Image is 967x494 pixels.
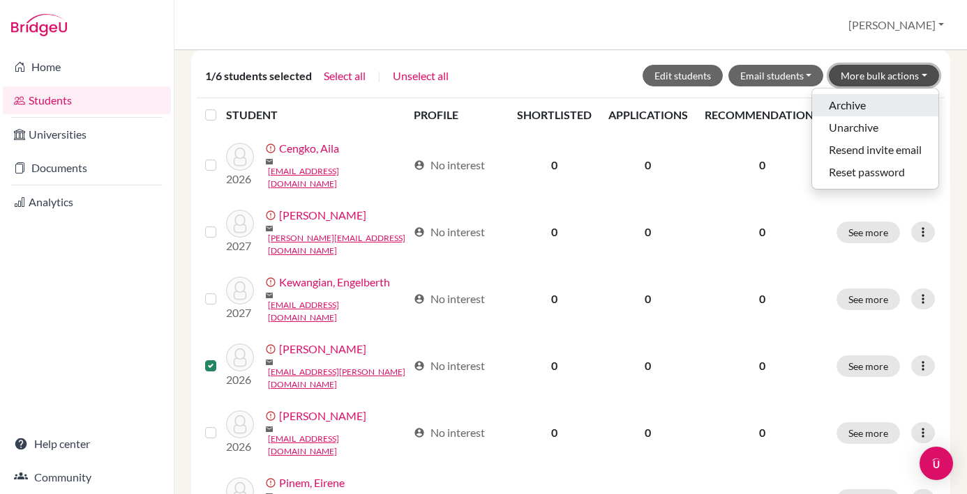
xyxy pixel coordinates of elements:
[837,222,900,243] button: See more
[3,463,171,491] a: Community
[600,199,696,265] td: 0
[812,139,938,161] button: Resend invite email
[265,358,273,366] span: mail
[600,265,696,332] td: 0
[265,477,279,488] span: error_outline
[377,68,381,84] span: |
[812,116,938,139] button: Unarchive
[812,94,938,116] button: Archive
[265,210,279,221] span: error_outline
[3,53,171,81] a: Home
[265,425,273,433] span: mail
[226,143,254,171] img: Cengko, Aila
[600,98,696,132] th: APPLICATIONS
[837,288,900,310] button: See more
[268,366,407,391] a: [EMAIL_ADDRESS][PERSON_NAME][DOMAIN_NAME]
[414,224,485,240] div: No interest
[414,293,425,304] span: account_circle
[509,332,600,399] td: 0
[837,422,900,444] button: See more
[3,154,171,182] a: Documents
[705,424,820,441] p: 0
[509,98,600,132] th: SHORTLISTED
[509,265,600,332] td: 0
[226,210,254,238] img: Ginting, Karen
[226,344,254,371] img: Lee, Daniswara
[265,277,279,288] span: error_outline
[705,291,820,307] p: 0
[226,238,254,254] p: 2027
[705,224,820,240] p: 0
[226,277,254,304] img: Kewangian, Engelberth
[811,88,939,190] ul: More bulk actions
[279,341,366,357] a: [PERSON_NAME]
[226,304,254,321] p: 2027
[812,161,938,183] button: Reset password
[226,371,254,388] p: 2026
[600,399,696,466] td: 0
[279,474,345,491] a: Pinem, Eirene
[414,424,485,441] div: No interest
[226,438,254,455] p: 2026
[265,344,279,355] span: error_outline
[268,299,407,324] a: [EMAIL_ADDRESS][DOMAIN_NAME]
[268,433,407,458] a: [EMAIL_ADDRESS][DOMAIN_NAME]
[323,67,366,85] button: Select all
[509,132,600,199] td: 0
[414,157,485,173] div: No interest
[842,12,950,38] button: [PERSON_NAME]
[705,157,820,173] p: 0
[414,427,425,438] span: account_circle
[509,199,600,265] td: 0
[279,207,366,224] a: [PERSON_NAME]
[414,360,425,371] span: account_circle
[265,291,273,300] span: mail
[268,232,407,257] a: [PERSON_NAME][EMAIL_ADDRESS][DOMAIN_NAME]
[414,226,425,238] span: account_circle
[600,332,696,399] td: 0
[265,410,279,422] span: error_outline
[392,67,449,85] button: Unselect all
[3,188,171,216] a: Analytics
[414,357,485,374] div: No interest
[696,98,828,132] th: RECOMMENDATIONS
[279,140,339,157] a: Cengko, Aila
[11,14,67,36] img: Bridge-U
[414,160,425,171] span: account_circle
[405,98,509,132] th: PROFILE
[728,65,824,86] button: Email students
[3,86,171,114] a: Students
[226,171,254,187] p: 2026
[205,68,312,84] span: 1/6 students selected
[3,121,171,148] a: Universities
[279,408,366,424] a: [PERSON_NAME]
[705,357,820,374] p: 0
[265,143,279,154] span: error_outline
[829,65,939,86] button: More bulk actions
[600,132,696,199] td: 0
[414,291,485,307] div: No interest
[3,430,171,458] a: Help center
[226,410,254,438] img: Muljono, Marc
[265,224,273,233] span: mail
[265,157,273,166] span: mail
[837,355,900,377] button: See more
[226,98,405,132] th: STUDENT
[509,399,600,466] td: 0
[643,65,723,86] button: Edit students
[268,165,407,190] a: [EMAIL_ADDRESS][DOMAIN_NAME]
[920,447,953,480] div: Open Intercom Messenger
[279,274,390,291] a: Kewangian, Engelberth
